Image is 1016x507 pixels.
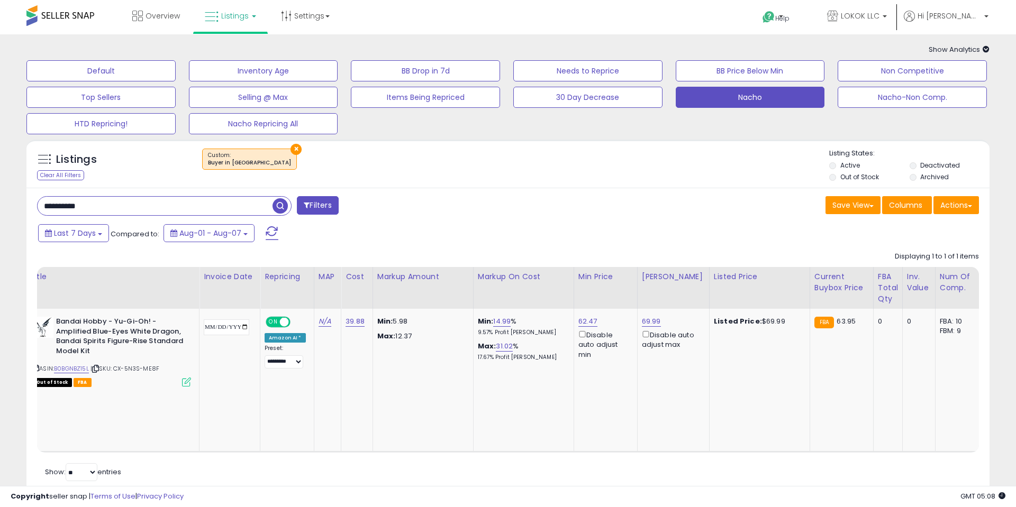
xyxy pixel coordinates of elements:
[11,491,49,501] strong: Copyright
[642,329,701,349] div: Disable auto adjust max
[377,271,469,282] div: Markup Amount
[38,224,109,242] button: Last 7 Days
[841,11,879,21] span: LOKOK LLC
[37,170,84,180] div: Clear All Filters
[146,11,180,21] span: Overview
[478,354,566,361] p: 17.67% Profit [PERSON_NAME]
[960,491,1005,501] span: 2025-08-17 05:08 GMT
[351,60,500,81] button: BB Drop in 7d
[189,60,338,81] button: Inventory Age
[478,341,496,351] b: Max:
[878,317,894,326] div: 0
[714,271,805,282] div: Listed Price
[676,87,825,108] button: Nacho
[297,196,338,215] button: Filters
[496,341,513,352] a: 31.02
[920,161,960,170] label: Deactivated
[179,228,241,238] span: Aug-01 - Aug-07
[346,271,368,282] div: Cost
[54,364,89,373] a: B0BGNBZ15L
[26,60,176,81] button: Default
[32,317,53,338] img: 41K6rLrJ44L._SL40_.jpg
[513,60,663,81] button: Needs to Reprice
[90,364,159,373] span: | SKU: CX-5N3S-ME8F
[265,345,306,368] div: Preset:
[814,317,834,328] small: FBA
[56,317,185,358] b: Bandai Hobby - Yu-Gi-Oh! - Amplified Blue-Eyes White Dragon, Bandai Spirits Figure-Rise Standard ...
[478,317,566,336] div: %
[940,317,975,326] div: FBA: 10
[814,271,869,293] div: Current Buybox Price
[578,329,629,359] div: Disable auto adjust min
[189,113,338,134] button: Nacho Repricing All
[265,333,306,343] div: Amazon AI *
[478,329,566,336] p: 9.57% Profit [PERSON_NAME]
[377,317,465,326] p: 5.98
[26,113,176,134] button: HTD Repricing!
[189,87,338,108] button: Selling @ Max
[775,14,790,23] span: Help
[267,318,280,327] span: ON
[882,196,932,214] button: Columns
[289,318,306,327] span: OFF
[199,267,260,309] th: CSV column name: cust_attr_3_Invoice Date
[478,271,569,282] div: Markup on Cost
[30,271,195,282] div: Title
[204,271,256,282] div: Invoice Date
[377,331,396,341] strong: Max:
[889,200,922,210] span: Columns
[90,491,135,501] a: Terms of Use
[714,317,802,326] div: $69.99
[221,11,249,21] span: Listings
[111,229,159,239] span: Compared to:
[265,271,310,282] div: Repricing
[933,196,979,214] button: Actions
[907,271,931,293] div: Inv. value
[208,159,291,167] div: Buyer in [GEOGRAPHIC_DATA]
[377,331,465,341] p: 12.37
[137,491,184,501] a: Privacy Policy
[291,144,302,155] button: ×
[904,11,988,34] a: Hi [PERSON_NAME]
[918,11,981,21] span: Hi [PERSON_NAME]
[762,11,775,24] i: Get Help
[26,87,176,108] button: Top Sellers
[164,224,255,242] button: Aug-01 - Aug-07
[578,316,597,327] a: 62.47
[676,60,825,81] button: BB Price Below Min
[929,44,990,54] span: Show Analytics
[940,326,975,336] div: FBM: 9
[54,228,96,238] span: Last 7 Days
[493,316,511,327] a: 14.99
[940,271,978,293] div: Num of Comp.
[754,3,810,34] a: Help
[346,316,365,327] a: 39.88
[714,316,762,326] b: Listed Price:
[837,316,856,326] span: 63.95
[840,161,860,170] label: Active
[642,271,705,282] div: [PERSON_NAME]
[838,60,987,81] button: Non Competitive
[74,378,92,387] span: FBA
[840,172,879,181] label: Out of Stock
[825,196,881,214] button: Save View
[642,316,661,327] a: 69.99
[56,152,97,167] h5: Listings
[478,316,494,326] b: Min:
[45,467,121,477] span: Show: entries
[920,172,949,181] label: Archived
[478,342,566,361] div: %
[878,271,898,305] div: FBA Total Qty
[32,378,72,387] span: All listings that are currently out of stock and unavailable for purchase on Amazon
[11,492,184,502] div: seller snap | |
[838,87,987,108] button: Nacho-Non Comp.
[907,317,927,326] div: 0
[578,271,633,282] div: Min Price
[895,252,979,262] div: Displaying 1 to 1 of 1 items
[377,316,393,326] strong: Min:
[319,316,331,327] a: N/A
[351,87,500,108] button: Items Being Repriced
[513,87,663,108] button: 30 Day Decrease
[208,151,291,167] span: Custom:
[319,271,337,282] div: MAP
